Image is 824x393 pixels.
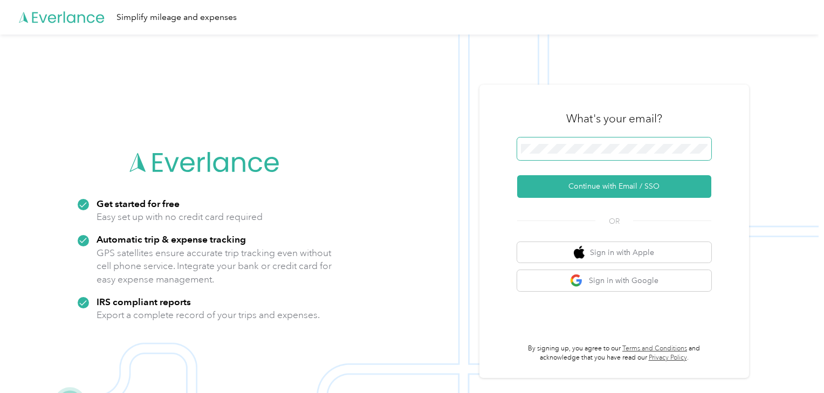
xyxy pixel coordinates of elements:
[97,198,180,209] strong: Get started for free
[595,216,633,227] span: OR
[97,296,191,307] strong: IRS compliant reports
[649,354,687,362] a: Privacy Policy
[97,210,263,224] p: Easy set up with no credit card required
[517,175,711,198] button: Continue with Email / SSO
[574,246,585,259] img: apple logo
[97,308,320,322] p: Export a complete record of your trips and expenses.
[517,270,711,291] button: google logoSign in with Google
[622,344,687,353] a: Terms and Conditions
[97,233,246,245] strong: Automatic trip & expense tracking
[570,274,583,287] img: google logo
[517,344,711,363] p: By signing up, you agree to our and acknowledge that you have read our .
[116,11,237,24] div: Simplify mileage and expenses
[97,246,332,286] p: GPS satellites ensure accurate trip tracking even without cell phone service. Integrate your bank...
[566,111,662,126] h3: What's your email?
[517,242,711,263] button: apple logoSign in with Apple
